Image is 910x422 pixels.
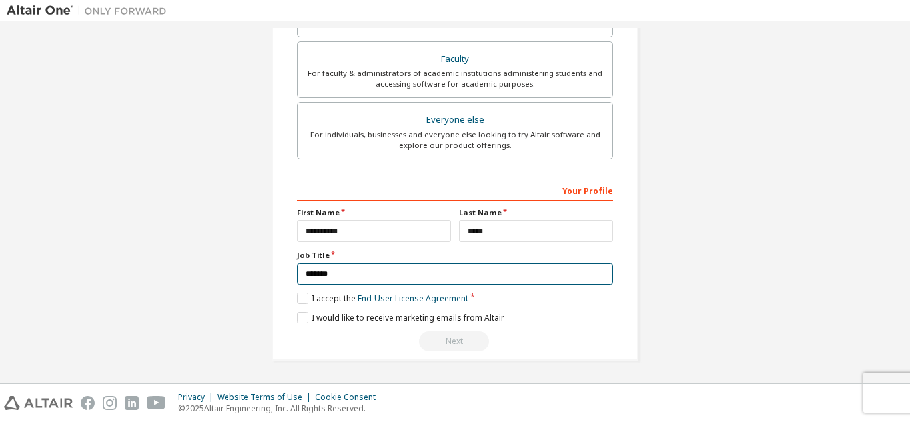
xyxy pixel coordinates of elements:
div: Website Terms of Use [217,392,315,403]
label: Job Title [297,250,613,261]
div: Cookie Consent [315,392,384,403]
img: linkedin.svg [125,396,139,410]
div: Your Profile [297,179,613,201]
img: facebook.svg [81,396,95,410]
img: instagram.svg [103,396,117,410]
div: For individuals, businesses and everyone else looking to try Altair software and explore our prod... [306,129,604,151]
div: Read and acccept EULA to continue [297,331,613,351]
img: Altair One [7,4,173,17]
label: First Name [297,207,451,218]
a: End-User License Agreement [358,293,468,304]
img: youtube.svg [147,396,166,410]
div: Privacy [178,392,217,403]
div: Faculty [306,50,604,69]
label: I accept the [297,293,468,304]
p: © 2025 Altair Engineering, Inc. All Rights Reserved. [178,403,384,414]
label: I would like to receive marketing emails from Altair [297,312,504,323]
div: Everyone else [306,111,604,129]
img: altair_logo.svg [4,396,73,410]
div: For faculty & administrators of academic institutions administering students and accessing softwa... [306,68,604,89]
label: Last Name [459,207,613,218]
